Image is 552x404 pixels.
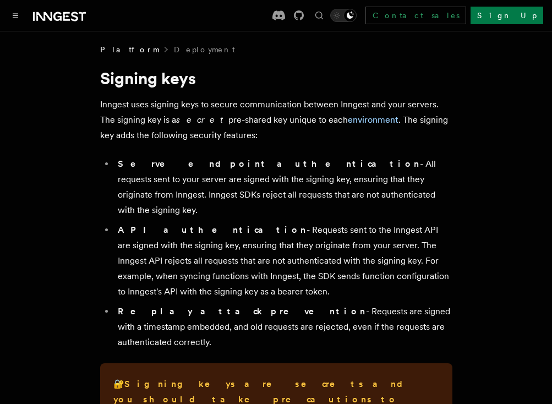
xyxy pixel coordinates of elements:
[118,225,307,235] strong: API authentication
[9,9,22,22] button: Toggle navigation
[100,44,159,55] span: Platform
[176,114,228,125] em: secret
[365,7,466,24] a: Contact sales
[118,159,420,169] strong: Serve endpoint authentication
[100,97,452,143] p: Inngest uses signing keys to secure communication between Inngest and your servers. The signing k...
[330,9,357,22] button: Toggle dark mode
[100,68,452,88] h1: Signing keys
[348,114,398,125] a: environment
[114,304,452,350] li: - Requests are signed with a timestamp embedded, and old requests are rejected, even if the reque...
[114,222,452,299] li: - Requests sent to the Inngest API are signed with the signing key, ensuring that they originate ...
[471,7,543,24] a: Sign Up
[118,306,366,316] strong: Replay attack prevention
[313,9,326,22] button: Find something...
[174,44,235,55] a: Deployment
[114,156,452,218] li: - All requests sent to your server are signed with the signing key, ensuring that they originate ...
